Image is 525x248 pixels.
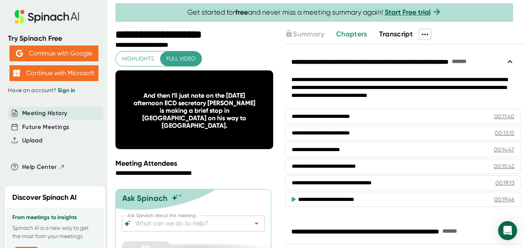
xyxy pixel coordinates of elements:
div: 00:19:46 [494,195,514,203]
div: Meeting Attendees [115,159,275,168]
input: What can we do to help? [134,218,239,229]
span: Highlights [122,54,154,64]
div: 00:15:42 [494,162,514,170]
span: Transcript [379,30,413,38]
button: Chapters [336,29,367,40]
div: 00:13:15 [495,129,514,137]
div: Try Spinach Free [8,34,100,43]
div: 00:11:40 [494,112,514,120]
button: Continue with Google [9,45,98,61]
button: Future Meetings [22,123,69,132]
div: 00:19:13 [495,179,514,187]
span: Full video [166,54,195,64]
span: Summary [293,30,324,38]
div: Ask Spinach [122,193,168,203]
div: Open Intercom Messenger [498,221,517,240]
div: Have an account? [8,87,100,94]
span: Chapters [336,30,367,38]
a: Sign in [58,87,75,94]
div: 00:14:47 [494,146,514,153]
span: Help Center [22,163,57,172]
span: Get started for and never miss a meeting summary again! [187,8,442,17]
button: Meeting History [22,109,67,118]
button: Transcript [379,29,413,40]
button: Highlights [116,51,161,66]
button: Continue with Microsoft [9,65,98,81]
div: Upgrade to access [285,29,336,40]
button: Summary [285,29,324,40]
button: Upload [22,136,42,145]
h2: Discover Spinach AI [12,192,77,203]
p: Spinach AI is a new way to get the most from your meetings [12,224,98,240]
img: Aehbyd4JwY73AAAAAElFTkSuQmCC [16,50,23,57]
b: free [235,8,248,17]
button: Open [251,218,262,229]
button: Help Center [22,163,65,172]
div: And then I'll just note on the [DATE] afternoon ECD secretary [PERSON_NAME] is making a brief sto... [131,92,258,129]
h3: From meetings to insights [12,214,98,221]
a: Start Free trial [385,8,431,17]
button: Full video [160,51,202,66]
